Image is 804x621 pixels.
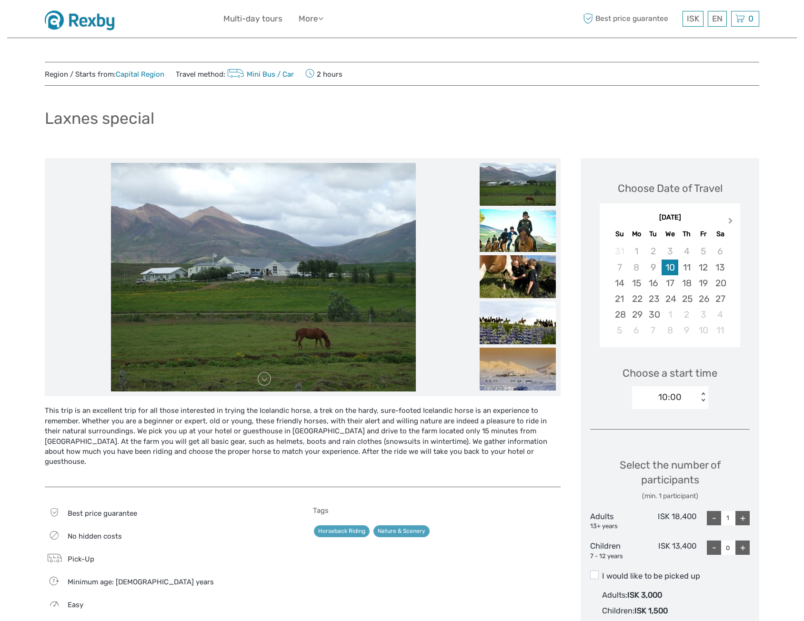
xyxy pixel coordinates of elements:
[68,532,122,541] span: No hidden costs
[305,67,342,80] span: 2 hours
[643,511,697,531] div: ISK 18,400
[68,509,137,518] span: Best price guarantee
[678,260,695,275] div: Choose Thursday, September 11th, 2025
[628,243,645,259] div: Not available Monday, September 1st, 2025
[581,11,680,27] span: Best price guarantee
[46,578,60,584] span: 7
[695,260,712,275] div: Choose Friday, September 12th, 2025
[590,571,750,582] label: I would like to be picked up
[712,260,728,275] div: Choose Saturday, September 13th, 2025
[590,552,643,561] div: 7 - 12 years
[480,255,556,298] img: aa03c7e368a541ebabff8ce345bb271f_slider_thumbnail.jpg
[223,12,282,26] a: Multi-day tours
[662,228,678,240] div: We
[313,506,561,515] h5: Tags
[623,366,717,381] span: Choose a start time
[695,243,712,259] div: Not available Friday, September 5th, 2025
[628,322,645,338] div: Choose Monday, October 6th, 2025
[68,555,94,563] span: Pick-Up
[712,275,728,291] div: Choose Saturday, September 20th, 2025
[611,260,628,275] div: Not available Sunday, September 7th, 2025
[662,275,678,291] div: Choose Wednesday, September 17th, 2025
[611,275,628,291] div: Choose Sunday, September 14th, 2025
[373,525,430,537] a: Nature & Scenery
[628,228,645,240] div: Mo
[712,243,728,259] div: Not available Saturday, September 6th, 2025
[712,307,728,322] div: Choose Saturday, October 4th, 2025
[643,541,697,561] div: ISK 13,400
[645,322,662,338] div: Choose Tuesday, October 7th, 2025
[611,243,628,259] div: Not available Sunday, August 31st, 2025
[45,109,154,128] h1: Laxnes special
[645,260,662,275] div: Not available Tuesday, September 9th, 2025
[611,307,628,322] div: Choose Sunday, September 28th, 2025
[45,7,121,30] img: 1430-dd05a757-d8ed-48de-a814-6052a4ad6914_logo_small.jpg
[695,307,712,322] div: Choose Friday, October 3rd, 2025
[176,67,294,80] span: Travel method:
[68,578,214,586] span: Minimum age: [DEMOGRAPHIC_DATA] years
[658,391,682,403] div: 10:00
[695,275,712,291] div: Choose Friday, September 19th, 2025
[712,322,728,338] div: Choose Saturday, October 11th, 2025
[662,243,678,259] div: Not available Wednesday, September 3rd, 2025
[590,491,750,501] div: (min. 1 participant)
[662,322,678,338] div: Choose Wednesday, October 8th, 2025
[13,17,108,24] p: We're away right now. Please check back later!
[707,511,721,525] div: -
[678,322,695,338] div: Choose Thursday, October 9th, 2025
[590,541,643,561] div: Children
[314,525,370,537] a: Horseback Riding
[645,275,662,291] div: Choose Tuesday, September 16th, 2025
[602,591,627,600] span: Adults :
[634,606,668,615] span: ISK 1,500
[628,291,645,307] div: Choose Monday, September 22nd, 2025
[111,163,416,391] img: 94725a08cc0d4b3fa118fe3bda886e16_main_slider.jpg
[480,348,556,391] img: 993a9252e7ff40459b931612d57abc9d_slider_thumbnail.jpeg
[600,213,740,223] div: [DATE]
[480,301,556,344] img: c589d4ea3ebe436792c97d24974a5062_slider_thumbnail.jpg
[627,591,662,600] span: ISK 3,000
[618,181,723,196] div: Choose Date of Travel
[695,291,712,307] div: Choose Friday, September 26th, 2025
[662,291,678,307] div: Choose Wednesday, September 24th, 2025
[708,11,727,27] div: EN
[678,275,695,291] div: Choose Thursday, September 18th, 2025
[678,243,695,259] div: Not available Thursday, September 4th, 2025
[645,228,662,240] div: Tu
[662,307,678,322] div: Choose Wednesday, October 1st, 2025
[611,322,628,338] div: Choose Sunday, October 5th, 2025
[695,322,712,338] div: Choose Friday, October 10th, 2025
[678,228,695,240] div: Th
[707,541,721,555] div: -
[480,209,556,252] img: fd4f75f180f9421db4c5f0ae260b2144_slider_thumbnail.jpg
[628,275,645,291] div: Choose Monday, September 15th, 2025
[45,406,561,477] div: This trip is an excellent trip for all those interested in trying the Icelandic horse, a trek on ...
[645,291,662,307] div: Choose Tuesday, September 23rd, 2025
[590,522,643,531] div: 13+ years
[590,511,643,531] div: Adults
[735,511,750,525] div: +
[590,458,750,501] div: Select the number of participants
[645,307,662,322] div: Choose Tuesday, September 30th, 2025
[611,291,628,307] div: Choose Sunday, September 21st, 2025
[116,70,164,79] a: Capital Region
[45,70,164,80] span: Region / Starts from:
[662,260,678,275] div: Choose Wednesday, September 10th, 2025
[602,606,634,615] span: Children :
[68,601,83,609] span: Easy
[678,307,695,322] div: Choose Thursday, October 2nd, 2025
[747,14,755,23] span: 0
[110,15,121,26] button: Open LiveChat chat widget
[611,228,628,240] div: Su
[712,228,728,240] div: Sa
[628,307,645,322] div: Choose Monday, September 29th, 2025
[735,541,750,555] div: +
[678,291,695,307] div: Choose Thursday, September 25th, 2025
[712,291,728,307] div: Choose Saturday, September 27th, 2025
[480,163,556,206] img: 94725a08cc0d4b3fa118fe3bda886e16_slider_thumbnail.jpg
[299,12,323,26] a: More
[225,70,294,79] a: Mini Bus / Car
[628,260,645,275] div: Not available Monday, September 8th, 2025
[699,392,707,402] div: < >
[695,228,712,240] div: Fr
